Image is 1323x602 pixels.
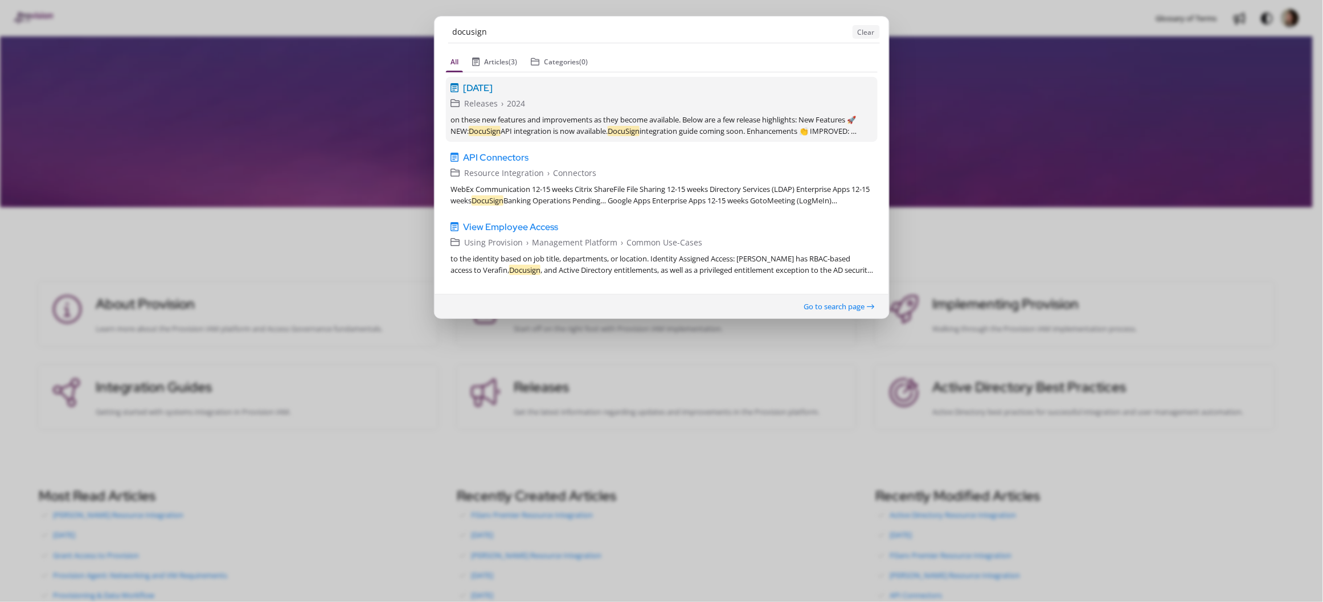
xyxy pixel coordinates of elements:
div: to the identity based on job title, departments, or location. Identity Assigned Access: [PERSON_N... [450,253,873,276]
span: (0) [579,57,588,67]
button: Clear [853,25,880,39]
span: › [547,166,550,179]
button: Articles [468,52,522,72]
em: Docusign [509,265,540,275]
a: [DATE]Releases›2024on these new features and improvements as they become available. Below are a f... [446,76,878,141]
button: Go to search page [804,300,875,313]
span: [DATE] [463,81,493,95]
span: › [621,236,623,248]
span: 2024 [507,97,525,109]
div: on these new features and improvements as they become available. Below are a few release highligh... [450,114,873,137]
em: DocuSign [472,195,503,206]
span: API Connectors [463,150,529,164]
span: (3) [509,57,517,67]
span: Management Platform [532,236,617,248]
span: Resource Integration [464,166,544,179]
a: API ConnectorsResource Integration›ConnectorsWebEx Communication 12-15 weeks Citrix ShareFile Fil... [446,146,878,211]
div: WebEx Communication 12-15 weeks Citrix ShareFile File Sharing 12-15 weeks Directory Services (LDA... [450,183,873,206]
span: Releases [464,97,498,109]
span: Connectors [553,166,596,179]
span: View Employee Access [463,220,558,234]
span: Common Use-Cases [626,236,702,248]
button: Categories [526,52,592,72]
a: View Employee AccessUsing Provision›Management Platform›Common Use-Casesto the identity based on ... [446,215,878,280]
span: Using Provision [464,236,523,248]
button: All [446,52,463,72]
em: DocuSign [608,126,640,136]
em: DocuSign [469,126,501,136]
input: Enter Keywords [448,21,848,43]
span: › [501,97,503,109]
span: › [526,236,529,248]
